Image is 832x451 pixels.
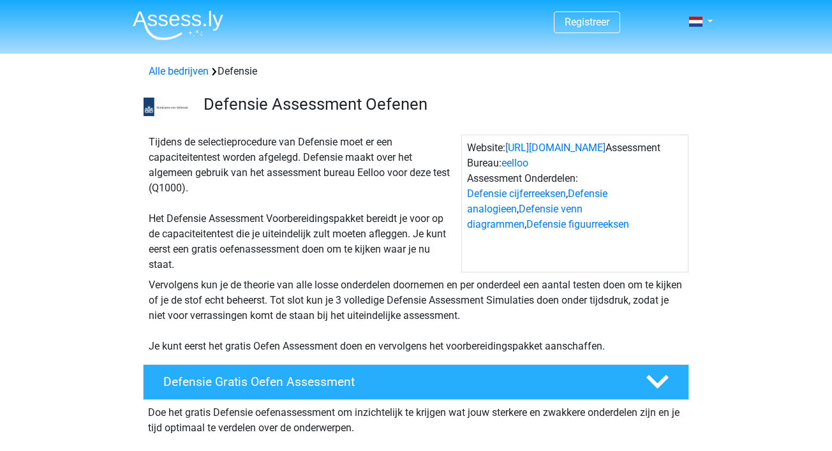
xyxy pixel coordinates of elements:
div: Tijdens de selectieprocedure van Defensie moet er een capaciteitentest worden afgelegd. Defensie ... [144,135,461,272]
a: Defensie Gratis Oefen Assessment [138,364,694,400]
div: Defensie [144,64,688,79]
h3: Defensie Assessment Oefenen [204,94,679,114]
a: Defensie analogieen [467,188,607,215]
a: Defensie venn diagrammen [467,203,583,230]
div: Website: Assessment Bureau: Assessment Onderdelen: , , , [461,135,688,272]
img: Assessly [133,10,223,40]
div: Vervolgens kun je de theorie van alle losse onderdelen doornemen en per onderdeel een aantal test... [144,277,688,354]
h4: Defensie Gratis Oefen Assessment [163,374,625,389]
a: [URL][DOMAIN_NAME] [505,142,605,154]
a: Defensie cijferreeksen [467,188,566,200]
a: eelloo [501,157,528,169]
a: Alle bedrijven [149,65,209,77]
div: Doe het gratis Defensie oefenassessment om inzichtelijk te krijgen wat jouw sterkere en zwakkere ... [143,400,689,436]
a: Registreer [565,16,609,28]
a: Defensie figuurreeksen [526,218,629,230]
